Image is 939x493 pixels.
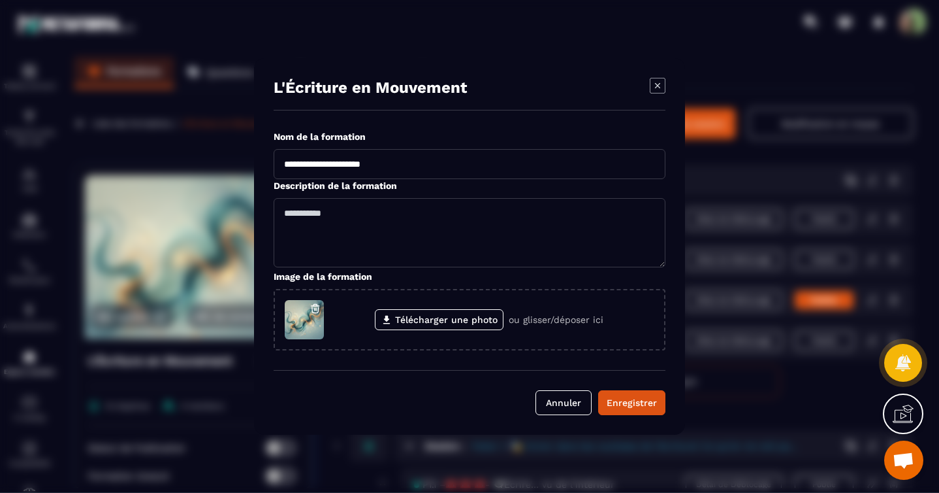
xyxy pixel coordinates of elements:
label: Description de la formation [274,180,397,191]
label: Télécharger une photo [375,309,503,330]
label: Nom de la formation [274,131,366,142]
p: L'Écriture en Mouvement [274,78,467,97]
div: Ouvrir le chat [884,441,923,480]
button: Annuler [535,390,592,415]
button: Enregistrer [598,390,665,415]
div: Enregistrer [607,396,657,409]
label: Image de la formation [274,271,372,282]
p: ou glisser/déposer ici [509,314,603,325]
